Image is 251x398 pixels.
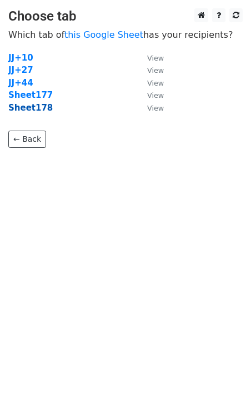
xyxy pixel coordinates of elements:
[147,91,164,100] small: View
[136,65,164,75] a: View
[8,90,53,100] a: Sheet177
[8,53,33,63] a: JJ+10
[8,78,33,88] a: JJ+44
[147,104,164,112] small: View
[8,8,243,24] h3: Choose tab
[147,66,164,74] small: View
[8,65,33,75] a: JJ+27
[147,79,164,87] small: View
[195,345,251,398] iframe: Chat Widget
[64,29,143,40] a: this Google Sheet
[8,29,243,41] p: Which tab of has your recipients?
[136,90,164,100] a: View
[8,131,46,148] a: ← Back
[8,103,53,113] a: Sheet178
[147,54,164,62] small: View
[136,53,164,63] a: View
[136,103,164,113] a: View
[136,78,164,88] a: View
